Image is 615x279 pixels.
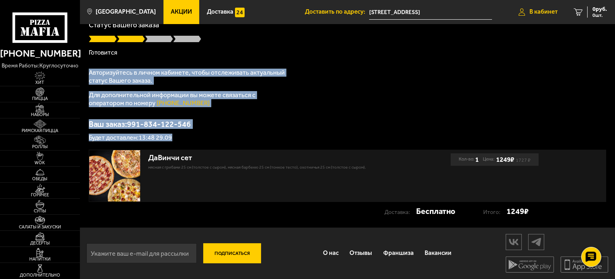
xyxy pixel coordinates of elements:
p: Будет доставлен: 13:48 29.09 [89,134,607,141]
div: ДаВинчи сет [148,153,391,163]
span: Доставить по адресу: [305,9,369,15]
b: 1 [475,153,479,166]
div: Кол-во: [459,153,479,166]
strong: 1249 ₽ [507,205,529,218]
p: Ваш заказ: 991-834-122-546 [89,120,607,128]
span: Доставка [207,9,233,15]
p: Мясная с грибами 25 см (толстое с сыром), Мясная Барбекю 25 см (тонкое тесто), Охотничья 25 см (т... [148,164,391,171]
a: Отзывы [344,243,378,264]
span: Цена: [483,153,494,166]
span: В кабинет [529,9,558,15]
p: Для дополнительной информации вы можете связаться с оператором по номеру [89,91,290,107]
img: tg [529,235,544,249]
span: Пискарёвский проспект, 171А [369,5,492,20]
button: Подписаться [203,243,261,263]
img: 15daf4d41897b9f0e9f617042186c801.svg [235,8,245,17]
a: О нас [317,243,344,264]
span: [GEOGRAPHIC_DATA] [96,9,156,15]
p: Авторизуйтесь в личном кабинете, чтобы отслеживать актуальный статус Вашего заказа. [89,69,290,85]
strong: Бесплатно [416,205,455,218]
img: vk [506,235,521,249]
p: Итого: [483,206,507,218]
a: Франшиза [378,243,419,264]
span: 0 руб. [593,6,607,12]
input: Ваш адрес доставки [369,5,492,20]
span: Акции [171,9,192,15]
a: [PHONE_NUMBER] [157,99,210,107]
span: 0 шт. [593,13,607,18]
input: Укажите ваш e-mail для рассылки [86,243,197,263]
a: Вакансии [419,243,458,264]
p: Доставка: [384,206,416,218]
b: 1249 ₽ [496,155,514,163]
s: 1727 ₽ [516,159,531,162]
p: Готовится [89,49,607,56]
p: Статус Вашего заказа [89,21,607,29]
